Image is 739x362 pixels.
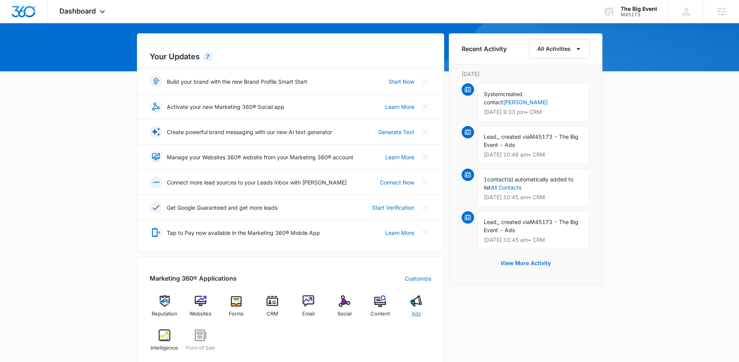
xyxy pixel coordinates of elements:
[378,128,414,136] a: Generate Text
[380,178,414,186] a: Connect Now
[493,254,559,272] button: View More Activity
[419,126,431,138] button: Close
[167,153,353,161] p: Manage your Websites 360® website from your Marketing 360® account
[167,178,347,186] p: Connect more lead sources to your Leads Inbox with [PERSON_NAME]
[484,133,578,148] span: M45173 - The Big Event - Ads
[294,295,324,323] a: Email
[267,310,278,318] span: CRM
[503,99,548,105] a: [PERSON_NAME]
[621,6,657,12] div: account name
[621,12,657,17] div: account id
[498,133,530,140] span: , created via
[203,52,213,61] div: 7
[419,226,431,239] button: Close
[419,151,431,163] button: Close
[419,176,431,188] button: Close
[167,229,320,237] p: Tap to Pay now available in the Marketing 360® Mobile App
[385,229,414,237] a: Learn More
[419,201,431,214] button: Close
[167,78,307,86] p: Build your brand with the new Brand Profile Smart Start
[150,274,237,283] h2: Marketing 360® Applications
[151,344,178,352] span: Intelligence
[372,203,414,212] a: Start Verification
[167,103,284,111] p: Activate your new Marketing 360® Social app
[412,310,421,318] span: Ads
[150,295,180,323] a: Reputation
[222,295,251,323] a: Forms
[365,295,395,323] a: Content
[419,75,431,88] button: Close
[484,91,503,97] span: System
[385,153,414,161] a: Learn More
[419,100,431,113] button: Close
[484,109,583,115] p: [DATE] 9:33 pm • CRM
[167,203,277,212] p: Get Google Guaranteed and get more leads
[150,51,431,62] h2: Your Updates
[185,295,215,323] a: Websites
[370,310,390,318] span: Content
[385,103,414,111] a: Learn More
[484,176,573,191] span: contact(s) automatically added to list
[59,7,96,15] span: Dashboard
[258,295,287,323] a: CRM
[189,310,211,318] span: Websites
[329,295,359,323] a: Social
[484,152,583,157] p: [DATE] 10:46 am • CRM
[529,39,590,59] button: All Activities
[491,184,521,191] a: All Contacts
[484,91,523,105] span: created contact
[337,310,351,318] span: Social
[405,274,431,283] a: Customize
[229,310,244,318] span: Forms
[462,44,507,53] h6: Recent Activity
[167,128,332,136] p: Create powerful brand messaging with our new AI text generator
[389,78,414,86] a: Start Now
[186,344,215,352] span: Point of Sale
[498,219,530,225] span: , created via
[150,329,180,357] a: Intelligence
[484,133,498,140] span: Lead,
[484,219,578,233] span: M45173 - The Big Event - Ads
[462,70,590,78] p: [DATE]
[484,219,498,225] span: Lead,
[302,310,315,318] span: Email
[484,237,583,243] p: [DATE] 10:45 am • CRM
[185,329,215,357] a: Point of Sale
[152,310,177,318] span: Reputation
[484,195,583,200] p: [DATE] 10:45 am • CRM
[402,295,431,323] a: Ads
[484,176,487,183] span: 1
